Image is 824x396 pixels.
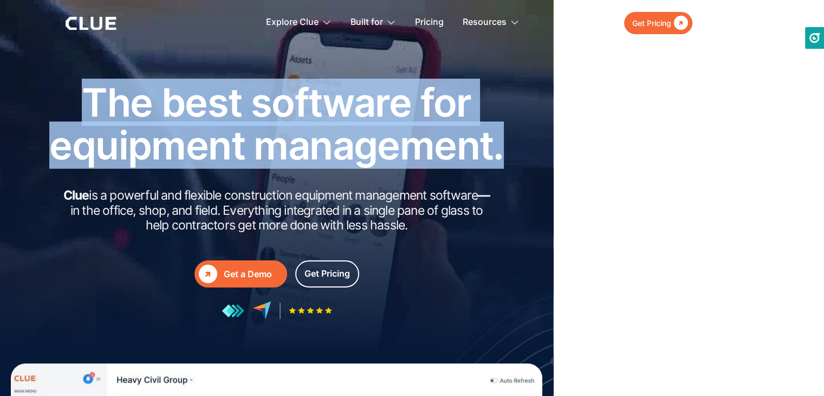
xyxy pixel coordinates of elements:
div: Built for [351,5,383,40]
a: Get Pricing [295,260,359,288]
div: Get Pricing [304,267,350,280]
img: reviews at getapp [222,304,244,318]
a: Get Pricing [624,12,692,34]
h2: is a powerful and flexible construction equipment management software in the office, shop, and fi... [60,188,494,233]
div: Explore Clue [266,5,319,40]
div: Built for [351,5,396,40]
a: Get a Demo [194,260,287,288]
strong: — [478,188,490,203]
h1: The best software for equipment management. [33,81,521,167]
div: Explore Clue [266,5,332,40]
img: Five-star rating icon [289,307,332,314]
iframe: Chat Widget [630,245,824,396]
div: Resources [463,5,507,40]
a: Login [703,12,759,35]
div: Resources [463,5,520,40]
div: Get Pricing [632,16,671,30]
div:  [671,16,688,30]
strong: Clue [63,188,89,203]
img: reviews at capterra [252,301,271,320]
div: Get a Demo [224,267,283,281]
div:  [199,265,217,283]
a: Pricing [415,5,444,40]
